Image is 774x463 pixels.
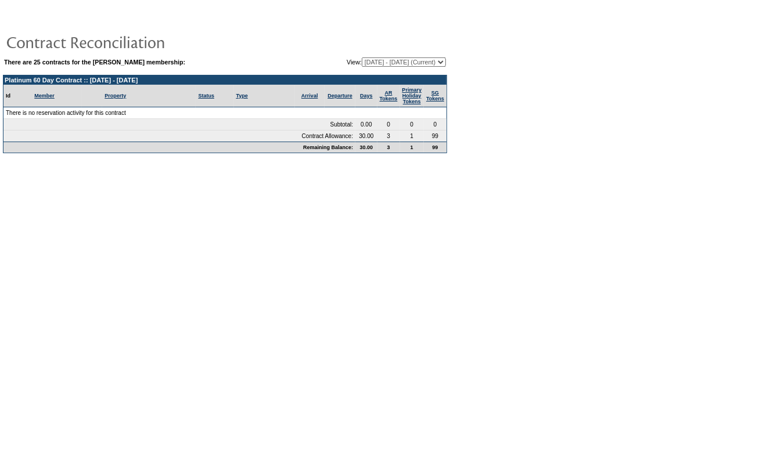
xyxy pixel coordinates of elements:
td: 0.00 [355,119,377,131]
td: Id [3,85,32,107]
a: Departure [327,93,352,99]
td: 30.00 [355,142,377,153]
td: 99 [424,131,447,142]
td: 3 [377,131,400,142]
td: 30.00 [355,131,377,142]
a: Status [198,93,214,99]
td: 1 [400,131,424,142]
td: Contract Allowance: [3,131,355,142]
a: Primary HolidayTokens [402,87,422,104]
a: ARTokens [380,90,398,102]
td: 99 [424,142,447,153]
a: SGTokens [426,90,444,102]
a: Member [34,93,55,99]
td: 0 [424,119,447,131]
td: Subtotal: [3,119,355,131]
td: 3 [377,142,400,153]
td: 0 [377,119,400,131]
b: There are 25 contracts for the [PERSON_NAME] membership: [4,59,185,66]
a: Days [360,93,373,99]
a: Property [105,93,126,99]
td: Remaining Balance: [3,142,355,153]
a: Arrival [301,93,318,99]
td: View: [290,57,446,67]
img: pgTtlContractReconciliation.gif [6,30,238,53]
td: There is no reservation activity for this contract [3,107,447,119]
td: 1 [400,142,424,153]
td: 0 [400,119,424,131]
td: Platinum 60 Day Contract :: [DATE] - [DATE] [3,75,447,85]
a: Type [236,93,248,99]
